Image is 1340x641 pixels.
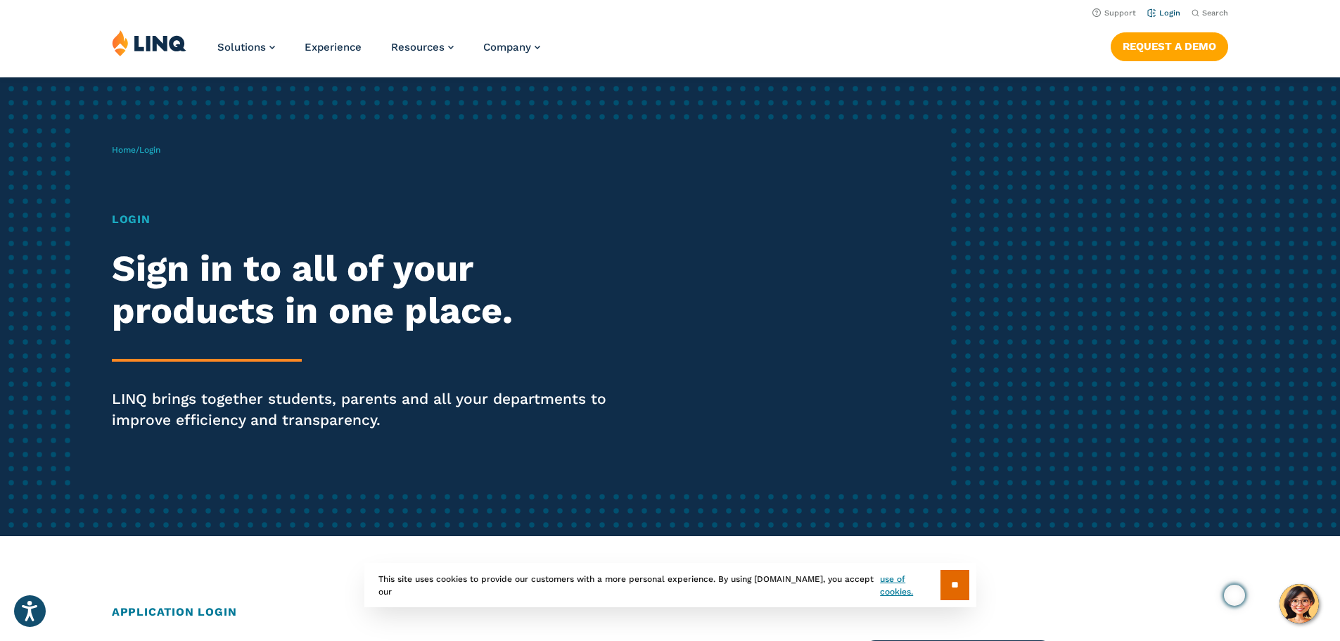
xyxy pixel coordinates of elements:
a: use of cookies. [880,573,940,598]
a: Company [483,41,540,53]
nav: Primary Navigation [217,30,540,76]
button: Open Search Bar [1192,8,1228,18]
nav: Button Navigation [1111,30,1228,61]
span: Resources [391,41,445,53]
span: Company [483,41,531,53]
span: Login [139,145,160,155]
a: Login [1147,8,1180,18]
div: This site uses cookies to provide our customers with a more personal experience. By using [DOMAIN... [364,563,976,607]
h1: Login [112,211,628,228]
p: LINQ brings together students, parents and all your departments to improve efficiency and transpa... [112,388,628,431]
button: Hello, have a question? Let’s chat. [1280,584,1319,623]
span: / [112,145,160,155]
span: Search [1202,8,1228,18]
a: Experience [305,41,362,53]
a: Home [112,145,136,155]
a: Resources [391,41,454,53]
a: Request a Demo [1111,32,1228,61]
a: Solutions [217,41,275,53]
img: LINQ | K‑12 Software [112,30,186,56]
h2: Sign in to all of your products in one place. [112,248,628,332]
a: Support [1092,8,1136,18]
span: Solutions [217,41,266,53]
